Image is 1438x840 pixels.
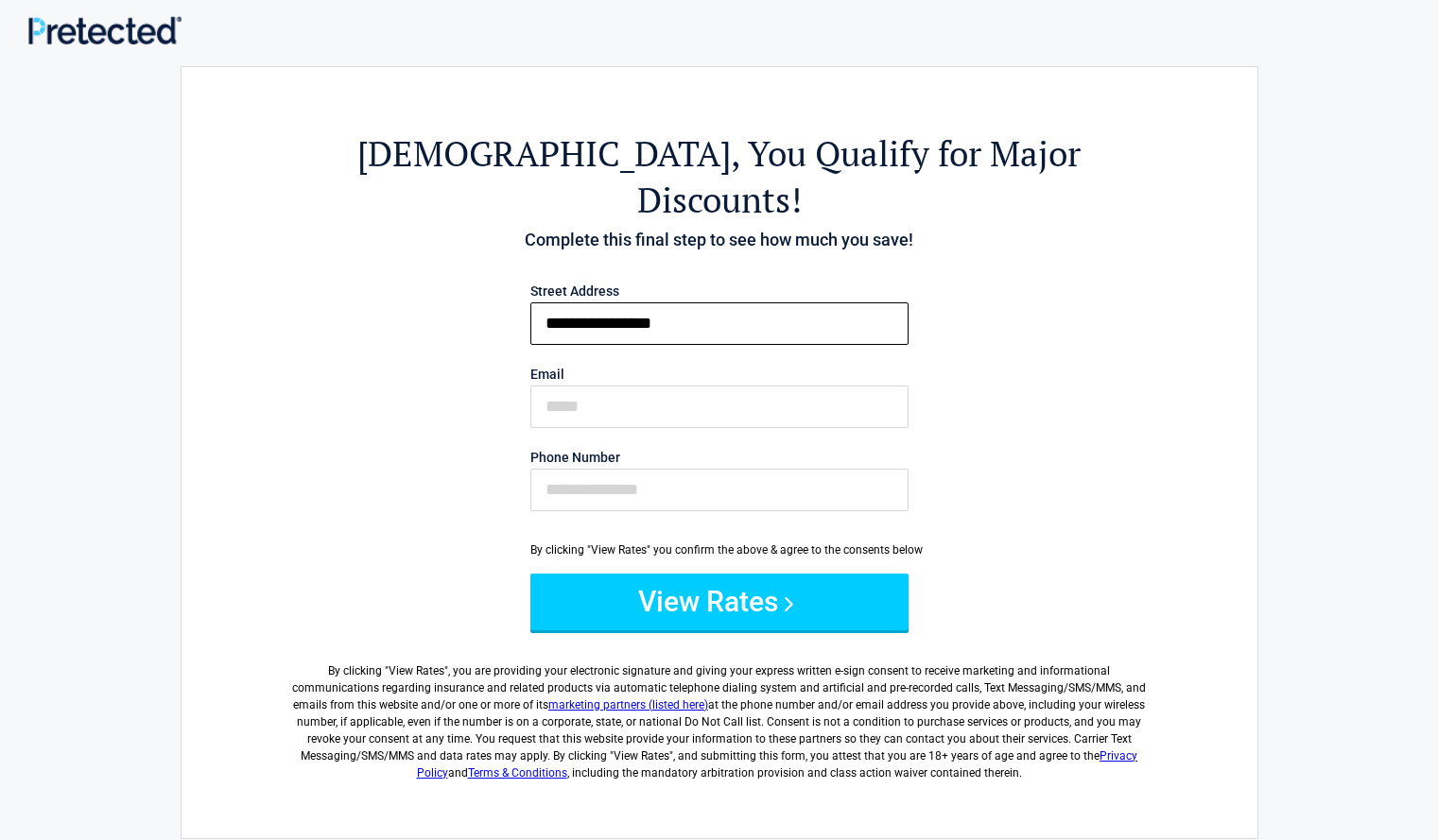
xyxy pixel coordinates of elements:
[417,749,1138,780] a: Privacy Policy
[286,130,1153,223] h2: , You Qualify for Major Discounts!
[468,766,567,780] a: Terms & Conditions
[28,16,182,43] img: Main Logo
[389,664,444,677] span: View Rates
[548,698,708,711] a: marketing partners (listed here)
[530,541,909,558] div: By clicking "View Rates" you confirm the above & agree to the consents below
[530,451,909,464] label: Phone Number
[286,647,1153,781] label: By clicking " ", you are providing your electronic signature and giving your express written e-si...
[530,574,909,630] button: View Rates
[530,284,909,298] label: Street Address
[286,228,1153,252] h4: Complete this final step to see how much you save!
[357,130,731,177] span: [DEMOGRAPHIC_DATA]
[530,368,909,381] label: Email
